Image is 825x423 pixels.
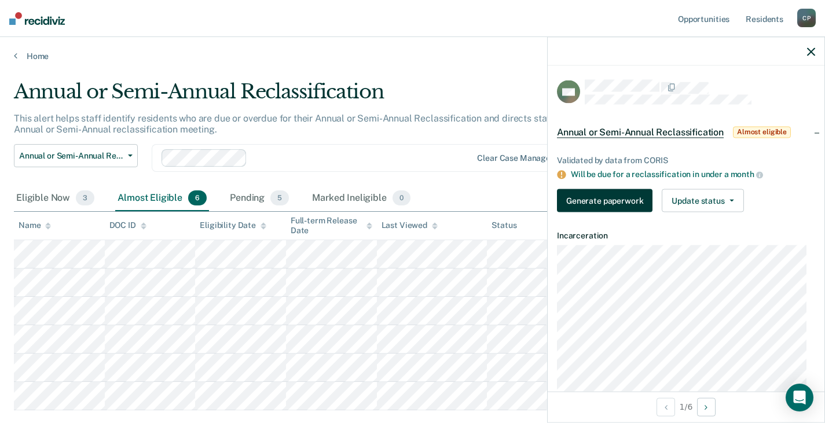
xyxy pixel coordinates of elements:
[9,12,65,25] img: Recidiviz
[557,189,657,212] a: Navigate to form link
[662,189,743,212] button: Update status
[786,384,813,411] div: Open Intercom Messenger
[14,51,811,61] a: Home
[200,220,266,230] div: Eligibility Date
[188,190,207,205] span: 6
[393,190,410,205] span: 0
[557,189,652,212] button: Generate paperwork
[291,216,372,236] div: Full-term Release Date
[14,80,633,113] div: Annual or Semi-Annual Reclassification
[76,190,94,205] span: 3
[382,220,438,230] div: Last Viewed
[19,220,51,230] div: Name
[228,186,291,211] div: Pending
[477,153,558,163] div: Clear case managers
[492,220,516,230] div: Status
[548,391,824,422] div: 1 / 6
[115,186,209,211] div: Almost Eligible
[270,190,289,205] span: 5
[14,113,618,135] p: This alert helps staff identify residents who are due or overdue for their Annual or Semi-Annual ...
[733,126,791,138] span: Almost eligible
[797,9,816,27] div: C P
[14,186,97,211] div: Eligible Now
[571,170,815,180] div: Will be due for a reclassification in under a month
[657,398,675,416] button: Previous Opportunity
[697,398,716,416] button: Next Opportunity
[310,186,413,211] div: Marked Ineligible
[557,126,724,138] span: Annual or Semi-Annual Reclassification
[548,113,824,150] div: Annual or Semi-Annual ReclassificationAlmost eligible
[557,230,815,240] dt: Incarceration
[19,151,123,161] span: Annual or Semi-Annual Reclassification
[109,220,146,230] div: DOC ID
[557,155,815,165] div: Validated by data from CORIS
